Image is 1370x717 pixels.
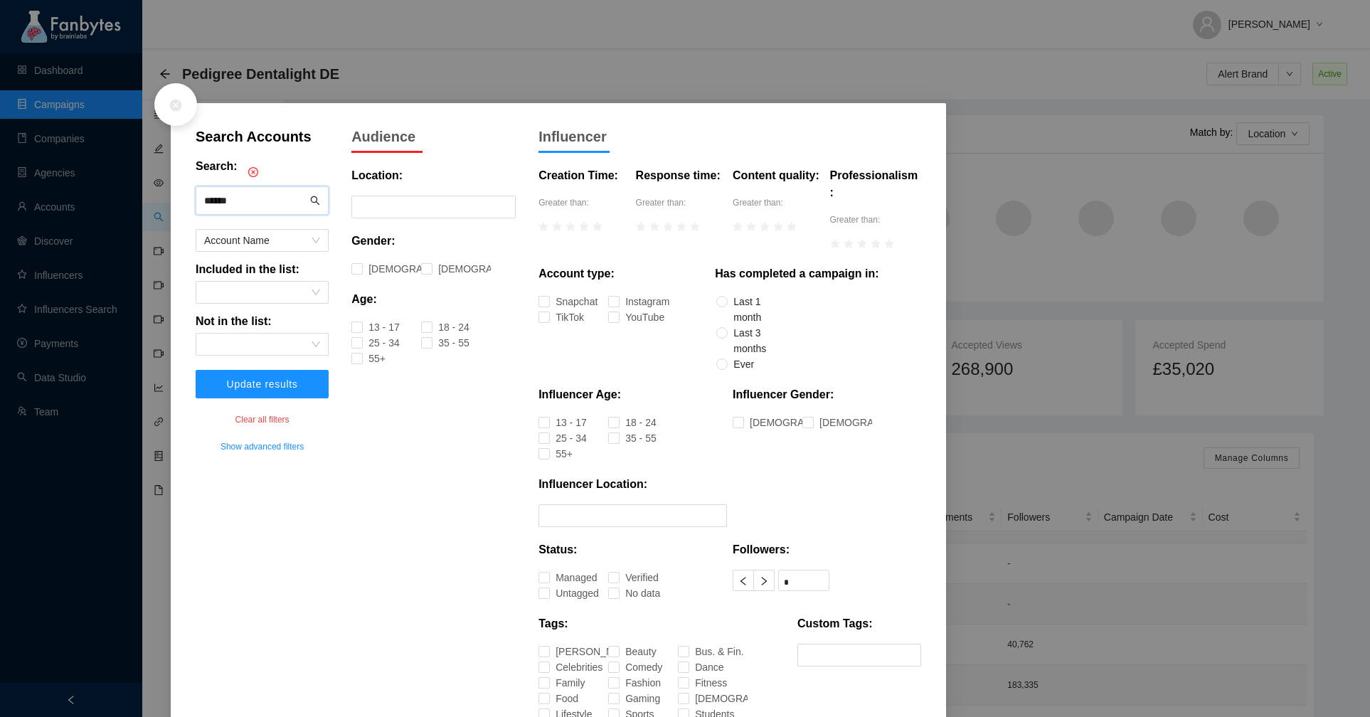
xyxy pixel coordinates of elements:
span: star [690,222,700,232]
div: [PERSON_NAME] [556,644,583,659]
div: Bus. & Fin. [695,644,711,659]
span: right [759,576,769,586]
div: YouTube [625,309,638,325]
p: Creation Time: [538,167,618,184]
p: Followers: [733,541,790,558]
span: Account Name [204,230,320,251]
p: Influencer Location: [538,476,647,493]
p: Response time: [636,167,721,184]
div: 25 - 34 [556,430,566,446]
div: Celebrities [556,659,571,675]
div: Food [556,691,563,706]
div: Verified [625,570,637,585]
div: Untagged [556,585,570,601]
span: star [593,222,602,232]
div: Instagram [625,294,640,309]
span: star [565,222,575,232]
span: star [552,222,562,232]
div: TikTok [556,309,565,325]
span: star [579,222,589,232]
p: Has completed a campaign in: [715,265,878,282]
div: Managed [556,570,569,585]
p: Greater than: [733,196,824,210]
p: Greater than: [830,213,921,227]
p: Location: [351,167,403,184]
span: star [760,222,770,232]
span: Last 3 months [728,325,785,356]
span: star [663,222,673,232]
div: Family [556,675,565,691]
div: Snapchat [556,294,570,309]
p: Account type: [538,265,615,282]
p: Greater than: [538,196,630,210]
div: Fashion [625,675,637,691]
div: [DEMOGRAPHIC_DATA] [695,691,732,706]
div: Comedy [625,659,637,675]
span: star [733,222,743,232]
p: Professionalism: [830,167,921,201]
p: Gender: [351,233,395,250]
div: 13 - 17 [556,415,566,430]
span: Show advanced filters [221,440,304,454]
div: Gaming [625,691,637,706]
div: 18 - 24 [625,415,636,430]
span: star [538,222,548,232]
div: Beauty [625,644,636,659]
div: 13 - 17 [368,319,379,335]
span: star [844,239,854,249]
p: Clear all filters [196,413,329,427]
span: star [746,222,756,232]
div: 18 - 24 [438,319,449,335]
p: Search: [196,158,238,175]
button: Update results [196,370,329,398]
span: close-circle [169,98,183,112]
div: 25 - 34 [368,335,379,351]
span: Ever [728,356,760,372]
span: star [773,222,783,232]
span: star [857,239,867,249]
span: Update results [227,378,298,390]
span: star [871,239,881,249]
div: 55+ [368,351,374,366]
div: 55+ [556,446,561,462]
p: Age: [351,291,377,308]
span: close-circle [248,167,258,177]
div: No data [625,585,637,601]
p: Custom Tags: [797,615,872,632]
div: [DEMOGRAPHIC_DATA] [438,261,475,277]
p: Influencer Age: [538,386,621,403]
span: star [649,222,659,232]
span: star [830,239,840,249]
div: [DEMOGRAPHIC_DATA] [750,415,787,430]
span: star [636,222,646,232]
p: Greater than: [636,196,727,210]
span: left [738,576,748,586]
div: Fitness [695,675,706,691]
span: search [310,196,320,206]
span: Last 1 month [728,294,785,325]
div: Dance [695,659,704,675]
span: star [676,222,686,232]
p: Tags: [538,615,568,632]
span: star [884,239,894,249]
div: 35 - 55 [625,430,636,446]
p: Influencer Gender: [733,386,834,403]
span: star [787,222,797,232]
div: 35 - 55 [438,335,449,351]
p: Status: [538,541,577,558]
div: [DEMOGRAPHIC_DATA] [819,415,856,430]
p: Content quality: [733,167,819,184]
button: Show advanced filters [196,435,329,458]
div: [DEMOGRAPHIC_DATA] [368,261,405,277]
